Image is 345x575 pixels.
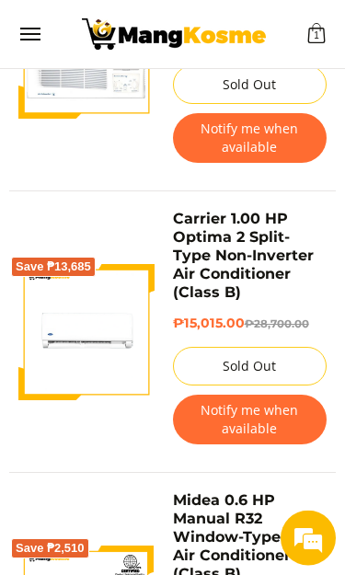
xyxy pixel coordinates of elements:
[99,214,247,400] span: We're online!
[173,65,328,104] button: Sold Out
[173,347,328,385] button: Sold Out
[16,261,91,272] span: Save ₱13,685
[173,210,314,301] a: Carrier 1.00 HP Optima 2 Split-Type Non-Inverter Air Conditioner (Class B)
[9,467,336,532] textarea: Type your message and hit 'Enter'
[16,543,85,554] span: Save ₱2,510
[18,264,155,400] img: Carrier 1.00 HP Optima 2 Split-Type Non-Inverter Air Conditioner (Class B)
[173,113,328,163] button: Notify me when available
[245,317,309,330] del: ₱28,700.00
[314,32,319,40] span: 1
[173,395,328,444] button: Notify me when available
[287,9,331,53] div: Minimize live chat window
[173,316,328,333] h6: ₱15,015.00
[96,103,300,127] div: Chat with us now
[82,18,266,50] img: All Products - Home Appliances Warehouse Sale l Mang Kosme | Page 13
